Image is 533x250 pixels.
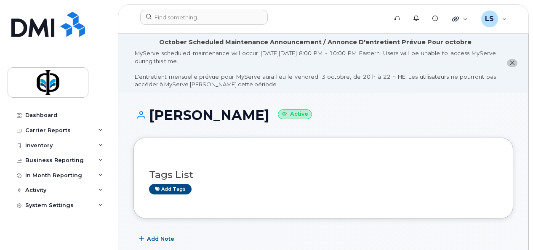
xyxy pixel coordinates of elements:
[149,170,498,180] h3: Tags List
[147,235,174,243] span: Add Note
[159,38,472,47] div: October Scheduled Maintenance Announcement / Annonce D'entretient Prévue Pour octobre
[133,108,513,122] h1: [PERSON_NAME]
[149,184,192,194] a: Add tags
[133,231,181,246] button: Add Note
[135,49,496,88] div: MyServe scheduled maintenance will occur [DATE][DATE] 8:00 PM - 10:00 PM Eastern. Users will be u...
[507,59,517,68] button: close notification
[278,109,312,119] small: Active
